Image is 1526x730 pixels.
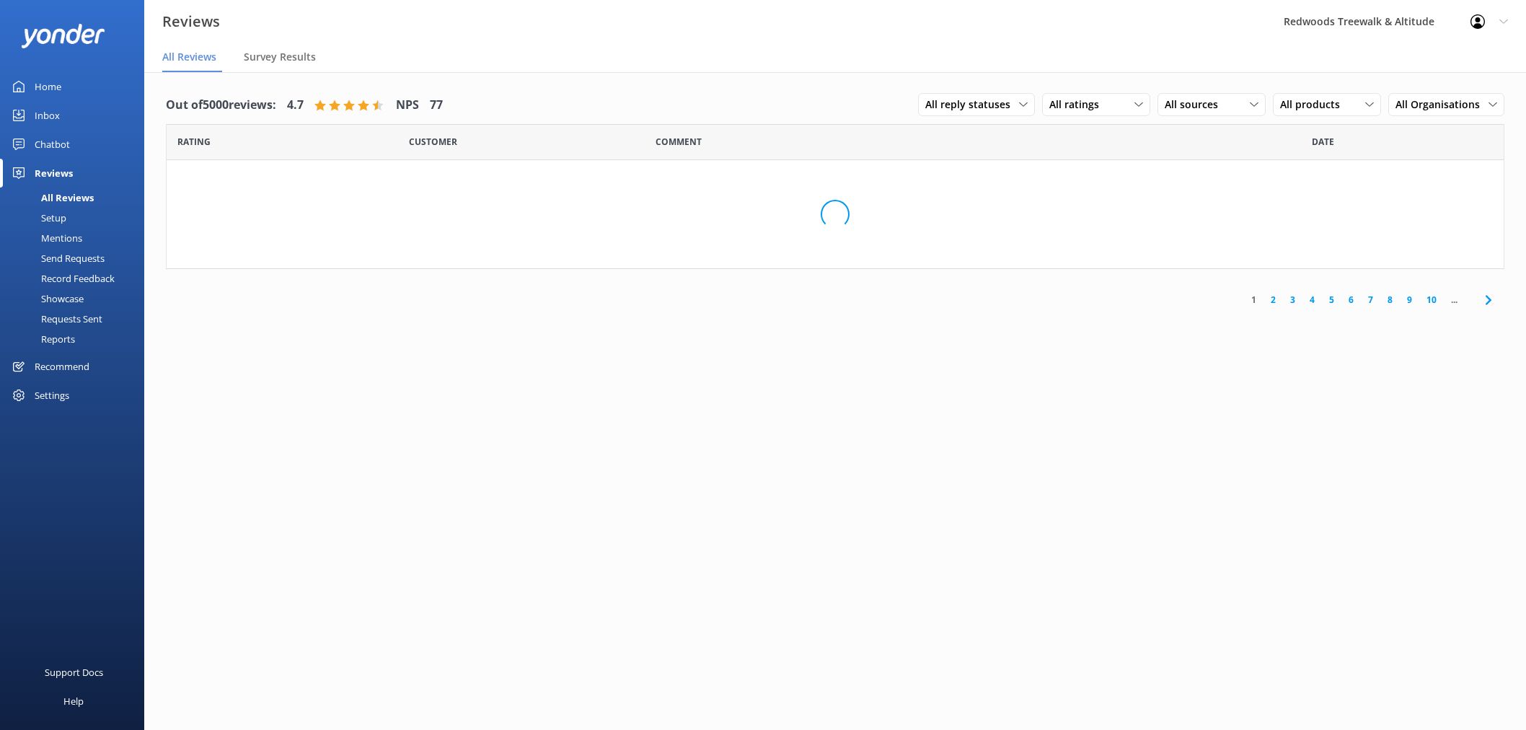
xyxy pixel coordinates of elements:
[9,208,144,228] a: Setup
[35,72,61,101] div: Home
[656,135,702,149] span: Question
[177,135,211,149] span: Date
[9,289,84,309] div: Showcase
[925,97,1019,113] span: All reply statuses
[162,10,220,33] h3: Reviews
[1444,293,1465,307] span: ...
[9,248,105,268] div: Send Requests
[1341,293,1361,307] a: 6
[287,96,304,115] h4: 4.7
[35,130,70,159] div: Chatbot
[1165,97,1227,113] span: All sources
[35,381,69,410] div: Settings
[9,309,144,329] a: Requests Sent
[9,248,144,268] a: Send Requests
[162,50,216,64] span: All Reviews
[45,658,103,687] div: Support Docs
[63,687,84,716] div: Help
[35,159,73,188] div: Reviews
[1322,293,1341,307] a: 5
[1312,135,1334,149] span: Date
[9,309,102,329] div: Requests Sent
[396,96,419,115] h4: NPS
[1400,293,1419,307] a: 9
[430,96,443,115] h4: 77
[9,228,82,248] div: Mentions
[1302,293,1322,307] a: 4
[1049,97,1108,113] span: All ratings
[1263,293,1283,307] a: 2
[9,329,144,349] a: Reports
[35,101,60,130] div: Inbox
[9,268,144,289] a: Record Feedback
[166,96,276,115] h4: Out of 5000 reviews:
[1419,293,1444,307] a: 10
[409,135,457,149] span: Date
[1280,97,1349,113] span: All products
[35,352,89,381] div: Recommend
[22,24,105,48] img: yonder-white-logo.png
[1361,293,1380,307] a: 7
[9,208,66,228] div: Setup
[9,329,75,349] div: Reports
[9,268,115,289] div: Record Feedback
[9,188,94,208] div: All Reviews
[1395,97,1488,113] span: All Organisations
[1380,293,1400,307] a: 8
[1283,293,1302,307] a: 3
[9,289,144,309] a: Showcase
[9,188,144,208] a: All Reviews
[1244,293,1263,307] a: 1
[244,50,316,64] span: Survey Results
[9,228,144,248] a: Mentions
